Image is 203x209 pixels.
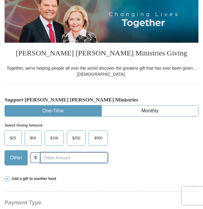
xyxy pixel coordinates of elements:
span: $100 [47,134,61,143]
span: $500 [91,134,105,143]
h5: Support [PERSON_NAME] [PERSON_NAME] Ministries [5,97,198,103]
span: $25 [7,134,19,143]
input: Other Amount [40,152,108,163]
button: Monthly [102,105,198,117]
h4: Payment Type [5,200,198,205]
span: Add a gift to another fund [9,176,56,181]
strong: Select Giving Amount [5,123,42,128]
span: $50 [27,134,39,143]
span: $250 [69,134,84,143]
button: One-Time [5,105,101,117]
div: Together, we're helping people all over the world discover the greatest gift that has ever been g... [5,65,198,77]
span: $ [30,152,41,163]
span: Other [7,153,25,162]
h3: [PERSON_NAME] [PERSON_NAME] Ministries Giving [5,43,198,65]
